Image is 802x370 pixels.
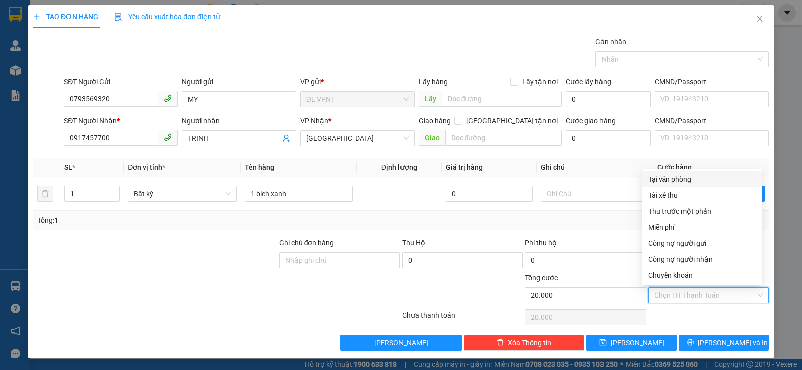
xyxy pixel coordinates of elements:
[648,206,756,217] div: Thu trước một phần
[655,76,769,87] div: CMND/Passport
[279,252,400,268] input: Ghi chú đơn hàng
[245,186,353,202] input: VD: Bàn, Ghế
[642,235,762,251] div: Cước gửi hàng sẽ được ghi vào công nợ của người gửi
[508,337,551,348] span: Xóa Thông tin
[114,13,122,21] img: icon
[446,163,483,171] span: Giá trị hàng
[419,117,451,125] span: Giao hàng
[300,76,415,87] div: VP gửi
[64,115,178,126] div: SĐT Người Nhận
[442,91,562,107] input: Dọc đường
[679,335,769,351] button: printer[PERSON_NAME] và In
[541,186,649,202] input: Ghi Chú
[300,117,328,125] span: VP Nhận
[655,115,769,126] div: CMND/Passport
[648,238,756,249] div: Công nợ người gửi
[497,339,504,347] span: delete
[37,215,310,226] div: Tổng: 1
[566,117,616,125] label: Cước giao hàng
[37,186,53,202] button: delete
[64,163,72,171] span: SL
[419,130,445,146] span: Giao
[595,38,626,46] label: Gán nhãn
[446,186,533,202] input: 0
[566,78,611,86] label: Cước lấy hàng
[657,163,692,171] span: Cước hàng
[537,158,653,177] th: Ghi chú
[33,13,40,20] span: plus
[114,13,220,21] span: Yêu cầu xuất hóa đơn điện tử
[642,251,762,267] div: Cước gửi hàng sẽ được ghi vào công nợ của người nhận
[64,76,178,87] div: SĐT Người Gửi
[525,237,646,252] div: Phí thu hộ
[33,13,98,21] span: TẠO ĐƠN HÀNG
[402,239,425,247] span: Thu Hộ
[128,163,165,171] span: Đơn vị tính
[566,91,651,107] input: Cước lấy hàng
[374,337,428,348] span: [PERSON_NAME]
[381,163,417,171] span: Định lượng
[182,76,296,87] div: Người gửi
[648,270,756,281] div: Chuyển khoản
[648,222,756,233] div: Miễn phí
[164,133,172,141] span: phone
[445,130,562,146] input: Dọc đường
[648,190,756,201] div: Tài xế thu
[648,254,756,265] div: Công nợ người nhận
[525,274,558,282] span: Tổng cước
[566,130,651,146] input: Cước giao hàng
[648,174,756,185] div: Tại văn phòng
[518,76,562,87] span: Lấy tận nơi
[611,337,664,348] span: [PERSON_NAME]
[698,337,768,348] span: [PERSON_NAME] và In
[282,134,290,142] span: user-add
[134,186,230,201] span: Bất kỳ
[464,335,584,351] button: deleteXóa Thông tin
[586,335,677,351] button: save[PERSON_NAME]
[419,78,448,86] span: Lấy hàng
[306,131,409,146] span: ĐL Quận 1
[164,94,172,102] span: phone
[401,310,524,327] div: Chưa thanh toán
[279,239,334,247] label: Ghi chú đơn hàng
[756,15,764,23] span: close
[340,335,461,351] button: [PERSON_NAME]
[245,163,274,171] span: Tên hàng
[746,5,774,33] button: Close
[182,115,296,126] div: Người nhận
[687,339,694,347] span: printer
[419,91,442,107] span: Lấy
[599,339,607,347] span: save
[462,115,562,126] span: [GEOGRAPHIC_DATA] tận nơi
[306,92,409,107] span: ĐL VPNT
